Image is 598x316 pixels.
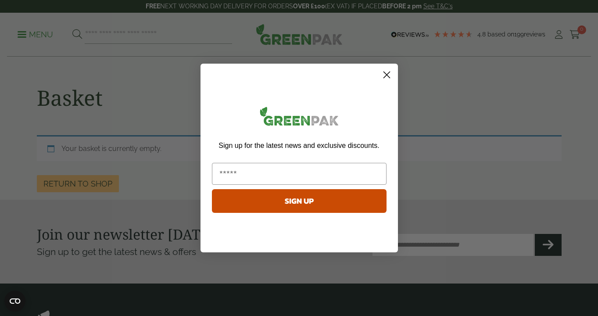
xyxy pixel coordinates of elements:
input: Email [212,163,387,185]
button: SIGN UP [212,189,387,213]
img: greenpak_logo [212,103,387,133]
span: Sign up for the latest news and exclusive discounts. [218,142,379,149]
button: Open CMP widget [4,291,25,312]
button: Close dialog [379,67,394,83]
